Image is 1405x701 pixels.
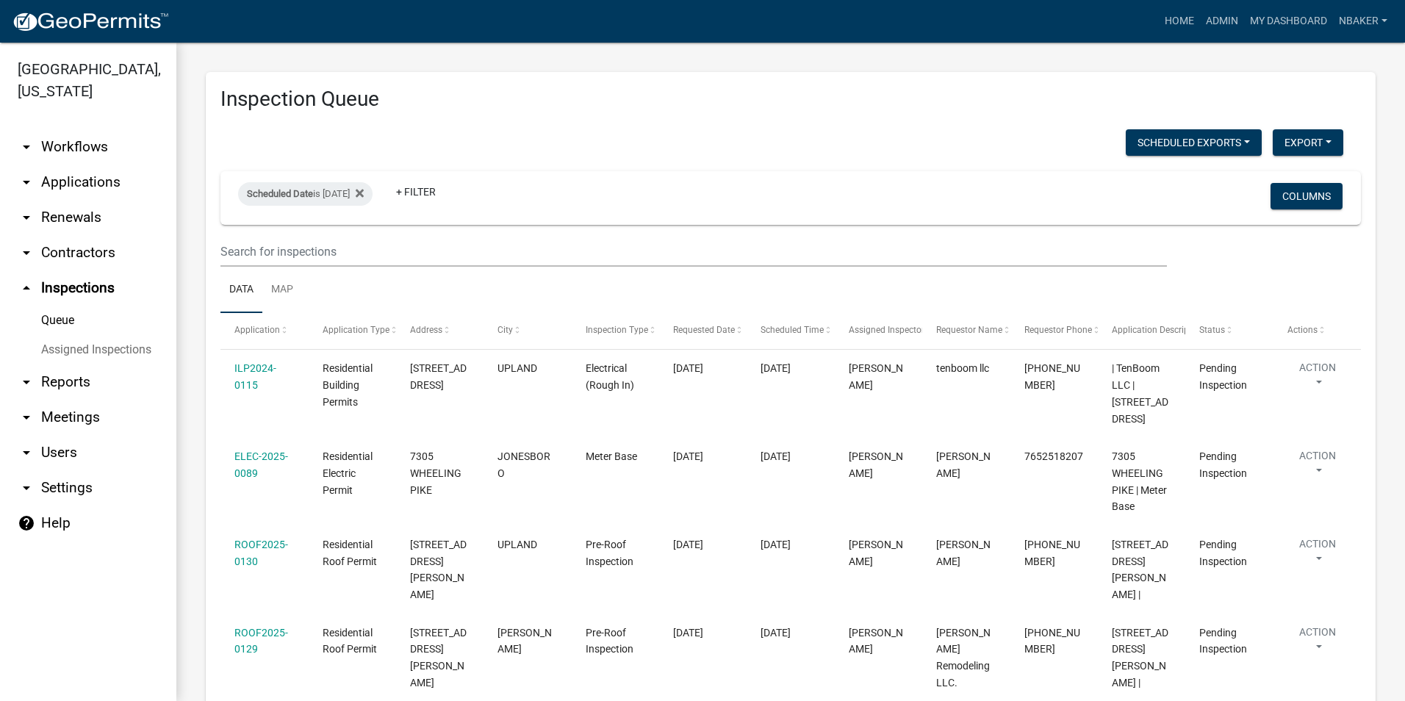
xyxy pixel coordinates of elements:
[234,627,288,655] a: ROOF2025-0129
[673,362,703,374] span: 06/09/2025
[18,409,35,426] i: arrow_drop_down
[497,539,537,550] span: UPLAND
[1024,362,1080,391] span: 765-618-3814
[761,536,820,553] div: [DATE]
[936,627,991,689] span: Gary Williams Remodeling LLC.
[1112,450,1167,512] span: 7305 WHEELING PIKE | Meter Base
[18,373,35,391] i: arrow_drop_down
[1024,325,1092,335] span: Requestor Phone
[936,450,991,479] span: Christopher Biddle
[586,325,648,335] span: Inspection Type
[761,325,824,335] span: Scheduled Time
[1112,362,1168,424] span: | TenBoom LLC | 107 RAILROAD ST
[761,448,820,465] div: [DATE]
[323,627,377,655] span: Residential Roof Permit
[1287,325,1318,335] span: Actions
[1287,448,1348,485] button: Action
[936,325,1002,335] span: Requestor Name
[18,479,35,497] i: arrow_drop_down
[673,325,735,335] span: Requested Date
[1185,313,1273,348] datatable-header-cell: Status
[659,313,747,348] datatable-header-cell: Requested Date
[323,362,373,408] span: Residential Building Permits
[497,362,537,374] span: UPLAND
[1010,313,1097,348] datatable-header-cell: Requestor Phone
[1199,362,1247,391] span: Pending Inspection
[1244,7,1333,35] a: My Dashboard
[673,539,703,550] span: 08/14/2025
[835,313,922,348] datatable-header-cell: Assigned Inspector
[1024,539,1080,567] span: 765-808-1808
[18,244,35,262] i: arrow_drop_down
[586,450,637,462] span: Meter Base
[234,450,288,479] a: ELEC-2025-0089
[234,539,288,567] a: ROOF2025-0130
[1333,7,1393,35] a: nbaker
[220,237,1167,267] input: Search for inspections
[308,313,395,348] datatable-header-cell: Application Type
[234,362,276,391] a: ILP2024-0115
[572,313,659,348] datatable-header-cell: Inspection Type
[673,450,703,462] span: 08/12/2025
[586,627,633,655] span: Pre-Roof Inspection
[410,450,461,496] span: 7305 WHEELING PIKE
[247,188,313,199] span: Scheduled Date
[849,362,903,391] span: Randy Berryhill
[1287,536,1348,573] button: Action
[1287,360,1348,397] button: Action
[497,627,552,655] span: MARION
[1271,183,1343,209] button: Columns
[410,539,467,600] span: 266 W WRIGHT AVE
[1273,129,1343,156] button: Export
[262,267,302,314] a: Map
[384,179,448,205] a: + Filter
[18,444,35,461] i: arrow_drop_down
[1199,539,1247,567] span: Pending Inspection
[1098,313,1185,348] datatable-header-cell: Application Description
[936,362,989,374] span: tenboom llc
[396,313,484,348] datatable-header-cell: Address
[1273,313,1361,348] datatable-header-cell: Actions
[673,627,703,639] span: 08/13/2025
[1200,7,1244,35] a: Admin
[1112,627,1168,689] span: 4819 S FLORENCE DR |
[1199,627,1247,655] span: Pending Inspection
[1199,450,1247,479] span: Pending Inspection
[220,267,262,314] a: Data
[220,313,308,348] datatable-header-cell: Application
[849,325,924,335] span: Assigned Inspector
[220,87,1361,112] h3: Inspection Queue
[410,325,442,335] span: Address
[18,138,35,156] i: arrow_drop_down
[1024,627,1080,655] span: 765-661-0611
[18,279,35,297] i: arrow_drop_up
[18,514,35,532] i: help
[1199,325,1225,335] span: Status
[849,539,903,567] span: Randy Berryhill
[849,450,903,479] span: Randy Berryhill
[936,539,991,567] span: William Johnson
[747,313,834,348] datatable-header-cell: Scheduled Time
[323,539,377,567] span: Residential Roof Permit
[849,627,903,655] span: Randy Berryhill
[1112,325,1204,335] span: Application Description
[323,325,389,335] span: Application Type
[410,627,467,689] span: 4819 S FLORENCE DR
[18,209,35,226] i: arrow_drop_down
[761,360,820,377] div: [DATE]
[586,362,634,391] span: Electrical (Rough In)
[323,450,373,496] span: Residential Electric Permit
[1024,450,1083,462] span: 7652518207
[484,313,571,348] datatable-header-cell: City
[497,325,513,335] span: City
[1112,539,1168,600] span: 266 W WRIGHT AVE |
[234,325,280,335] span: Application
[1287,625,1348,661] button: Action
[238,182,373,206] div: is [DATE]
[922,313,1010,348] datatable-header-cell: Requestor Name
[761,625,820,641] div: [DATE]
[586,539,633,567] span: Pre-Roof Inspection
[410,362,467,391] span: 107 RAILROAD ST
[497,450,550,479] span: JONESBORO
[18,173,35,191] i: arrow_drop_down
